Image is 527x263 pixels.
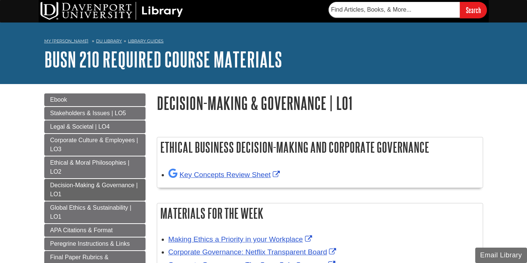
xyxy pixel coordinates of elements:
[44,93,146,106] a: Ebook
[44,107,146,120] a: Stakeholders & Issues | LO5
[50,123,110,130] span: Legal & Societal | LO4
[44,237,146,250] a: Peregrine Instructions & Links
[157,203,483,223] h2: Materials for the Week
[50,204,132,220] span: Global Ethics & Sustainability | LO1
[460,2,487,18] input: Search
[128,38,164,44] a: Library Guides
[44,38,89,44] a: My [PERSON_NAME]
[50,182,138,197] span: Decision-Making & Governance | LO1
[157,137,483,157] h2: Ethical Business Decision-Making and Corporate Governance
[329,2,487,18] form: Searches DU Library's articles, books, and more
[168,171,282,179] a: Link opens in new window
[44,36,483,48] nav: breadcrumb
[157,93,483,113] h1: Decision-Making & Governance | LO1
[50,110,126,116] span: Stakeholders & Issues | LO5
[44,224,146,237] a: APA Citations & Format
[44,120,146,133] a: Legal & Societal | LO4
[50,137,138,152] span: Corporate Culture & Employees | LO3
[44,134,146,156] a: Corporate Culture & Employees | LO3
[44,179,146,201] a: Decision-Making & Governance | LO1
[44,48,282,71] a: BUSN 210 Required Course Materials
[50,159,129,175] span: Ethical & Moral Philosophies | LO2
[44,156,146,178] a: Ethical & Moral Philosophies | LO2
[41,2,183,20] img: DU Library
[329,2,460,18] input: Find Articles, Books, & More...
[96,38,122,44] a: DU Library
[44,201,146,223] a: Global Ethics & Sustainability | LO1
[50,240,130,247] span: Peregrine Instructions & Links
[50,227,113,233] span: APA Citations & Format
[50,96,67,103] span: Ebook
[168,248,338,256] a: Link opens in new window
[475,248,527,263] button: Email Library
[168,235,314,243] a: Link opens in new window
